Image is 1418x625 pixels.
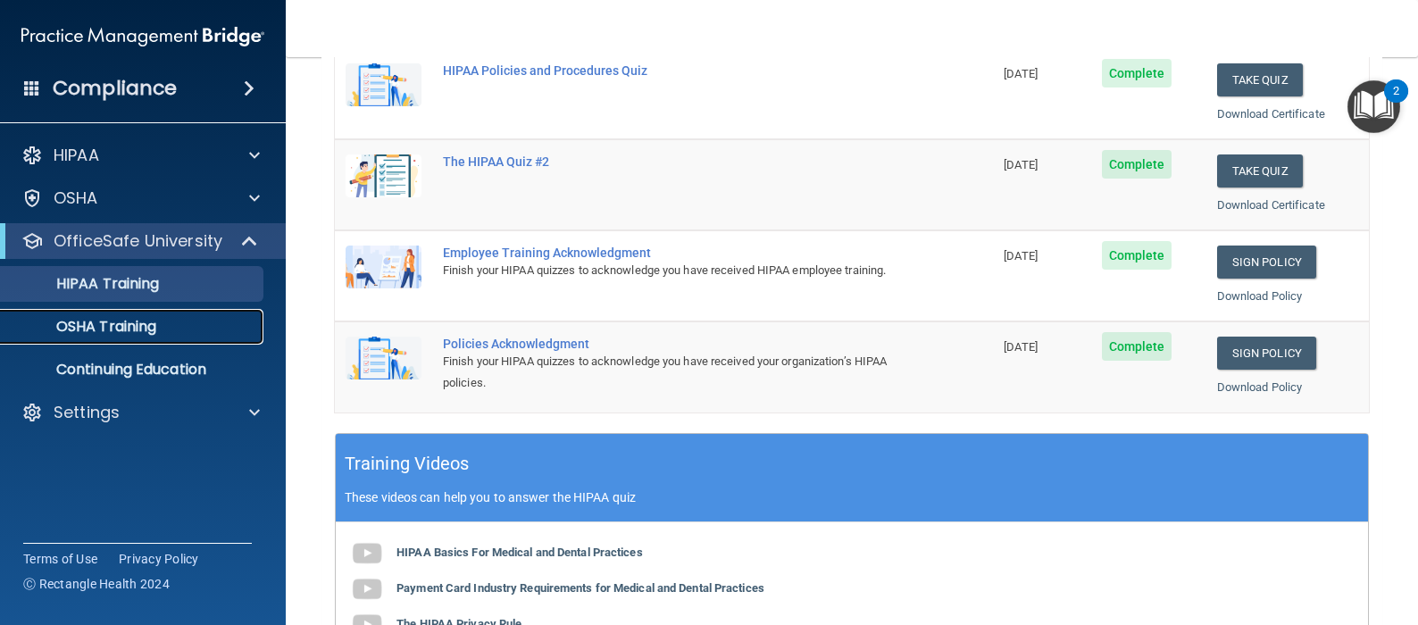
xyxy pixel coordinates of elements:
[21,402,260,423] a: Settings
[23,575,170,593] span: Ⓒ Rectangle Health 2024
[443,246,904,260] div: Employee Training Acknowledgment
[443,154,904,169] div: The HIPAA Quiz #2
[1217,380,1303,394] a: Download Policy
[21,187,260,209] a: OSHA
[1004,158,1038,171] span: [DATE]
[345,448,470,479] h5: Training Videos
[21,145,260,166] a: HIPAA
[1217,198,1325,212] a: Download Certificate
[1004,249,1038,262] span: [DATE]
[54,230,222,252] p: OfficeSafe University
[1102,241,1172,270] span: Complete
[1217,63,1303,96] button: Take Quiz
[54,402,120,423] p: Settings
[349,571,385,607] img: gray_youtube_icon.38fcd6cc.png
[443,337,904,351] div: Policies Acknowledgment
[1102,150,1172,179] span: Complete
[1217,337,1316,370] a: Sign Policy
[21,230,259,252] a: OfficeSafe University
[1109,532,1397,604] iframe: Drift Widget Chat Controller
[119,550,199,568] a: Privacy Policy
[23,550,97,568] a: Terms of Use
[1102,332,1172,361] span: Complete
[1102,59,1172,87] span: Complete
[443,260,904,281] div: Finish your HIPAA quizzes to acknowledge you have received HIPAA employee training.
[12,318,156,336] p: OSHA Training
[349,536,385,571] img: gray_youtube_icon.38fcd6cc.png
[1217,289,1303,303] a: Download Policy
[54,145,99,166] p: HIPAA
[1347,80,1400,133] button: Open Resource Center, 2 new notifications
[443,63,904,78] div: HIPAA Policies and Procedures Quiz
[12,361,255,379] p: Continuing Education
[443,351,904,394] div: Finish your HIPAA quizzes to acknowledge you have received your organization’s HIPAA policies.
[1217,154,1303,187] button: Take Quiz
[53,76,177,101] h4: Compliance
[1217,246,1316,279] a: Sign Policy
[396,546,643,559] b: HIPAA Basics For Medical and Dental Practices
[1217,107,1325,121] a: Download Certificate
[54,187,98,209] p: OSHA
[1393,91,1399,114] div: 2
[345,490,1359,504] p: These videos can help you to answer the HIPAA quiz
[1004,67,1038,80] span: [DATE]
[12,275,159,293] p: HIPAA Training
[396,581,764,595] b: Payment Card Industry Requirements for Medical and Dental Practices
[1004,340,1038,354] span: [DATE]
[21,19,264,54] img: PMB logo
